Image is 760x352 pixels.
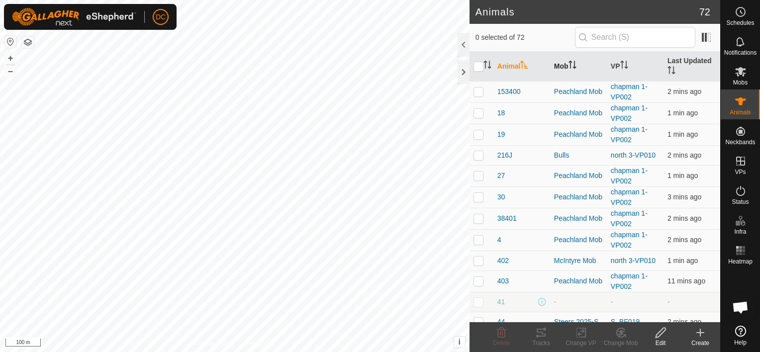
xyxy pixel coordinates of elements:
span: 29 Aug 2025, 11:25 am [667,236,701,244]
div: Change Mob [601,339,641,348]
span: 29 Aug 2025, 11:25 am [667,214,701,222]
span: Neckbands [725,139,755,145]
h2: Animals [475,6,699,18]
th: VP [607,52,664,82]
span: 402 [497,256,509,266]
span: VPs [735,169,746,175]
div: - [554,297,603,307]
span: 29 Aug 2025, 11:25 am [667,109,698,117]
div: Change VP [561,339,601,348]
span: 29 Aug 2025, 11:23 am [667,193,701,201]
span: Mobs [733,80,748,86]
button: i [454,337,465,348]
a: chapman 1-VP002 [611,125,648,144]
a: north 3-VP010 [611,257,656,264]
button: Reset Map [4,36,16,48]
span: Animals [730,109,751,115]
p-sorticon: Activate to sort [483,62,491,70]
a: Privacy Policy [195,339,233,348]
div: Peachland Mob [554,108,603,118]
a: Open chat [726,292,756,322]
span: 18 [497,108,505,118]
div: Peachland Mob [554,276,603,286]
span: 72 [699,4,710,19]
div: Edit [641,339,680,348]
span: 29 Aug 2025, 11:25 am [667,257,698,264]
a: chapman 1-VP002 [611,272,648,290]
div: Peachland Mob [554,129,603,140]
a: Contact Us [245,339,274,348]
span: 4 [497,235,501,245]
button: + [4,52,16,64]
a: S_BF019 [611,318,640,326]
span: 38401 [497,213,517,224]
div: Peachland Mob [554,235,603,245]
th: Mob [550,52,607,82]
a: chapman 1-VP002 [611,83,648,101]
div: Peachland Mob [554,171,603,181]
img: Gallagher Logo [12,8,136,26]
span: 27 [497,171,505,181]
p-sorticon: Activate to sort [569,62,576,70]
span: 44 [497,317,505,327]
span: 29 Aug 2025, 11:25 am [667,172,698,179]
th: Last Updated [664,52,720,82]
p-sorticon: Activate to sort [620,62,628,70]
span: Help [734,340,747,346]
a: chapman 1-VP002 [611,231,648,249]
span: Schedules [726,20,754,26]
a: chapman 1-VP002 [611,104,648,122]
span: - [667,298,670,306]
span: 30 [497,192,505,202]
span: Notifications [724,50,757,56]
a: north 3-VP010 [611,151,656,159]
span: DC [156,12,166,22]
span: 29 Aug 2025, 11:25 am [667,151,701,159]
span: 216J [497,150,512,161]
div: McIntyre Mob [554,256,603,266]
input: Search (S) [575,27,695,48]
div: Peachland Mob [554,87,603,97]
div: Steers 2025-S [554,317,603,327]
span: 41 [497,297,505,307]
span: i [459,338,461,346]
button: – [4,65,16,77]
span: 0 selected of 72 [475,32,575,43]
div: Peachland Mob [554,213,603,224]
span: Infra [734,229,746,235]
span: 403 [497,276,509,286]
div: Peachland Mob [554,192,603,202]
a: chapman 1-VP002 [611,167,648,185]
span: Status [732,199,749,205]
span: 29 Aug 2025, 11:25 am [667,130,698,138]
a: chapman 1-VP002 [611,209,648,228]
span: 29 Aug 2025, 11:24 am [667,318,701,326]
app-display-virtual-paddock-transition: - [611,298,613,306]
span: 29 Aug 2025, 11:25 am [667,88,701,95]
p-sorticon: Activate to sort [520,62,528,70]
span: 153400 [497,87,521,97]
div: Create [680,339,720,348]
a: Help [721,322,760,350]
div: Tracks [521,339,561,348]
span: Delete [493,340,510,347]
button: Map Layers [22,36,34,48]
th: Animal [493,52,550,82]
span: 19 [497,129,505,140]
div: Bulls [554,150,603,161]
span: Heatmap [728,259,753,264]
span: 29 Aug 2025, 11:15 am [667,277,705,285]
p-sorticon: Activate to sort [667,68,675,76]
a: chapman 1-VP002 [611,188,648,206]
